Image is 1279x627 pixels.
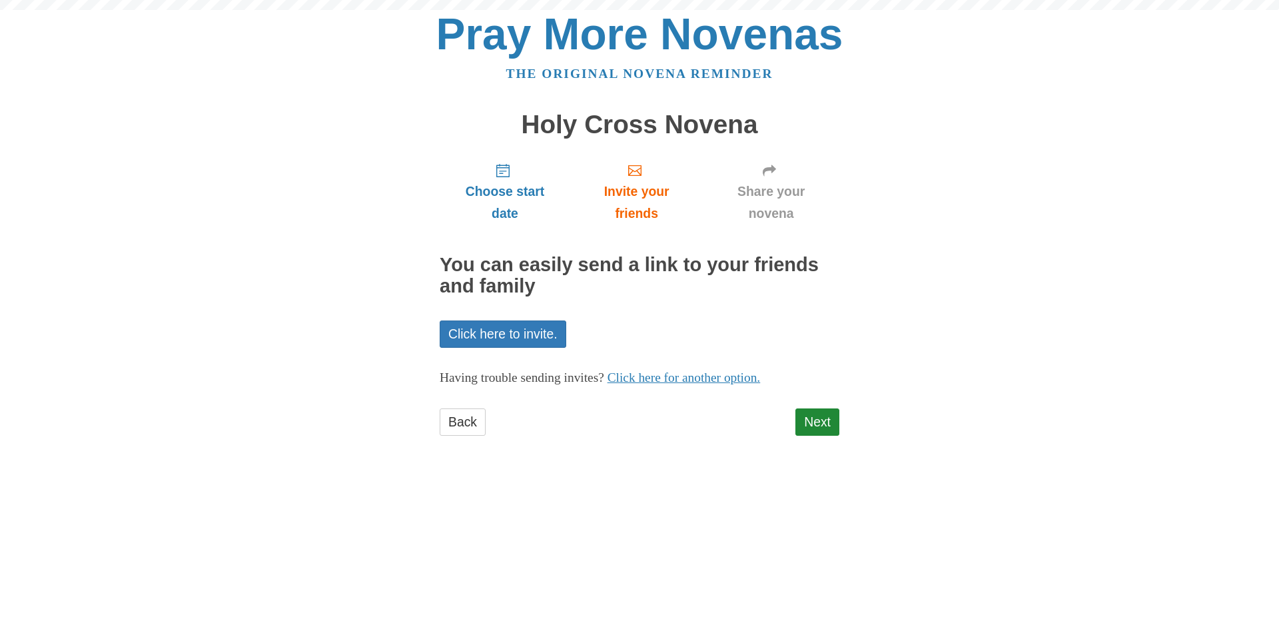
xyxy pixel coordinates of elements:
a: Choose start date [440,152,570,231]
a: Share your novena [703,152,839,231]
a: Pray More Novenas [436,9,843,59]
a: Click here for another option. [608,370,761,384]
h2: You can easily send a link to your friends and family [440,255,839,297]
span: Having trouble sending invites? [440,370,604,384]
span: Share your novena [716,181,826,225]
a: The original novena reminder [506,67,773,81]
a: Back [440,408,486,436]
span: Choose start date [453,181,557,225]
a: Invite your friends [570,152,703,231]
span: Invite your friends [584,181,689,225]
a: Click here to invite. [440,320,566,348]
a: Next [795,408,839,436]
h1: Holy Cross Novena [440,111,839,139]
